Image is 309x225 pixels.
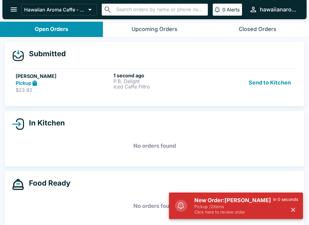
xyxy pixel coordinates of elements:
[113,72,209,79] h6: 1 second ago
[194,204,273,209] p: Pickup / 2 items
[247,3,299,16] button: hawaiianaromacaffe
[114,5,205,14] input: Search orders by name or phone number
[12,195,297,217] h5: No orders found
[260,6,297,13] div: hawaiianaromacaffe
[246,72,293,93] button: Send to Kitchen
[35,26,68,33] div: Open Orders
[24,119,65,128] h4: In Kitchen
[239,26,276,33] div: Closed Orders
[273,197,298,202] p: in 0 seconds
[16,80,31,86] strong: Pickup
[194,209,273,215] p: Click here to review order
[12,135,297,157] h5: No orders found
[194,197,273,204] h5: New Order: [PERSON_NAME]
[113,79,209,84] p: P.B. Delight
[16,87,111,93] p: $23.92
[16,72,111,80] h5: [PERSON_NAME]
[21,4,97,15] button: Hawaiian Aroma Caffe - Waikiki Beachcomber
[24,49,66,58] h4: Submitted
[222,7,225,13] p: 0
[6,2,21,17] button: open drawer
[227,7,240,13] p: Alerts
[12,69,297,97] a: [PERSON_NAME]Pickup$23.921 second agoP.B. DelightIced Caffe FiltroSend to Kitchen
[113,84,209,89] p: Iced Caffe Filtro
[24,7,86,13] p: Hawaiian Aroma Caffe - Waikiki Beachcomber
[132,26,177,33] div: Upcoming Orders
[24,179,70,188] h4: Food Ready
